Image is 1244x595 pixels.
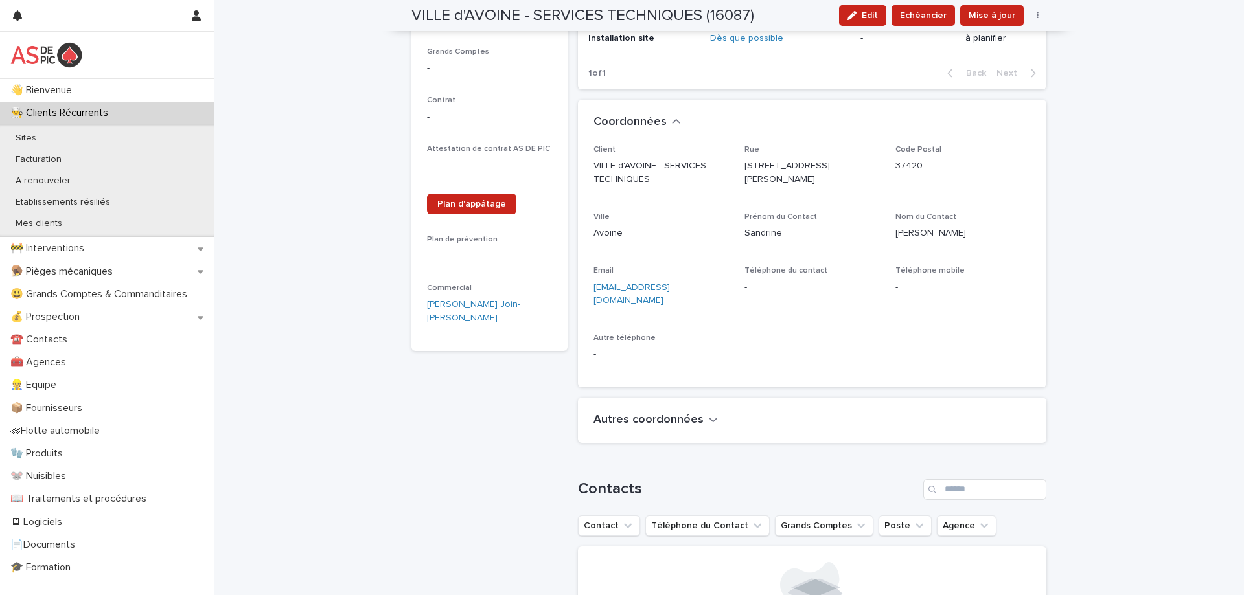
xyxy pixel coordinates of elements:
[937,515,996,536] button: Agence
[5,333,78,346] p: ☎️ Contacts
[879,515,932,536] button: Poste
[5,107,119,119] p: 👨‍🍳 Clients Récurrents
[5,175,81,186] p: A renouveler
[5,356,76,368] p: 🧰 Agences
[5,516,73,528] p: 🖥 Logiciels
[5,311,90,323] p: 💰 Prospection
[960,5,1024,26] button: Mise à jour
[588,33,700,44] p: Installation site
[593,227,729,240] p: Avoine
[895,227,1031,240] p: [PERSON_NAME]
[839,5,886,26] button: Edit
[427,159,552,173] p: -
[427,236,498,243] span: Plan de prévention
[427,96,455,104] span: Contrat
[593,115,667,129] h2: Coordonnées
[593,413,718,427] button: Autres coordonnées
[710,33,783,44] a: Dès que possible
[427,284,472,292] span: Commercial
[744,227,880,240] p: Sandrine
[578,58,616,89] p: 1 of 1
[593,283,670,306] a: [EMAIL_ADDRESS][DOMAIN_NAME]
[5,402,93,414] p: 📦 Fournisseurs
[437,199,506,208] span: Plan d'appâtage
[958,69,986,78] span: Back
[593,213,610,221] span: Ville
[593,115,681,129] button: Coordonnées
[5,265,123,278] p: 🪤 Pièges mécaniques
[578,22,1046,54] tr: Installation siteDès que possible -à planifier
[923,479,1046,500] input: Search
[5,242,95,254] p: 🚧 Interventions
[427,111,552,124] p: -
[744,267,827,275] span: Téléphone du contact
[593,413,704,427] h2: Autres coordonnées
[578,515,640,536] button: Contact
[862,11,878,20] span: Edit
[895,159,1031,173] p: 37420
[427,298,552,325] a: [PERSON_NAME] Join-[PERSON_NAME]
[593,159,729,186] p: VILLE d'AVOINE - SERVICES TECHNIQUES
[892,5,955,26] button: Echéancier
[5,425,110,437] p: 🏎Flotte automobile
[5,154,72,165] p: Facturation
[860,33,956,44] p: -
[744,213,817,221] span: Prénom du Contact
[5,218,73,229] p: Mes clients
[5,197,121,208] p: Etablissements résiliés
[991,67,1046,79] button: Next
[5,379,67,391] p: 👷 Equipe
[427,194,516,214] a: Plan d'appâtage
[5,470,76,482] p: 🐭 Nuisibles
[895,146,941,153] span: Code Postal
[427,145,550,153] span: Attestation de contrat AS DE PIC
[895,267,965,275] span: Téléphone mobile
[5,447,73,460] p: 🧤 Produits
[744,146,759,153] span: Rue
[900,9,947,22] span: Echéancier
[5,288,198,300] p: 😃 Grands Comptes & Commanditaires
[593,267,614,275] span: Email
[775,515,873,536] button: Grands Comptes
[578,480,918,499] h1: Contacts
[937,67,991,79] button: Back
[5,84,82,96] p: 👋 Bienvenue
[5,539,86,551] p: 📄Documents
[969,9,1015,22] span: Mise à jour
[5,561,81,574] p: 🎓 Formation
[593,334,656,342] span: Autre téléphone
[996,69,1025,78] span: Next
[427,62,552,75] p: -
[593,146,616,153] span: Client
[744,281,880,295] p: -
[895,281,1031,295] p: -
[965,33,1026,44] p: à planifier
[593,348,729,361] p: -
[427,249,552,263] p: -
[645,515,770,536] button: Téléphone du Contact
[5,493,157,505] p: 📖 Traitements et procédures
[5,133,47,144] p: Sites
[10,42,82,68] img: yKcqic14S0S6KrLdrqO6
[427,48,489,56] span: Grands Comptes
[411,6,754,25] h2: VILLE d'AVOINE - SERVICES TECHNIQUES (16087)
[744,159,880,186] p: [STREET_ADDRESS][PERSON_NAME]
[895,213,956,221] span: Nom du Contact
